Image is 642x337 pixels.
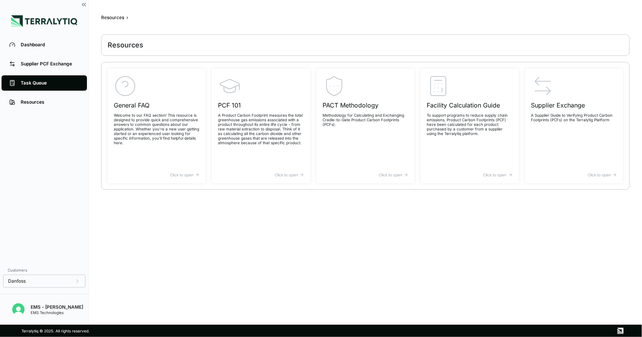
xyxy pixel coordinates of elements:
[114,173,200,177] div: Click to open
[3,265,85,275] div: Customers
[114,113,200,145] p: Welcome to our FAQ section! This resource is designed to provide quick and comprehensive answers ...
[21,99,79,105] div: Resources
[21,61,79,67] div: Supplier PCF Exchange
[218,101,304,110] h3: PCF 101
[126,15,128,21] span: ›
[427,113,513,136] p: To support programs to reduce supply chain emissions, Product Carbon Footprints (PCF) have been c...
[531,101,617,110] h3: Supplier Exchange
[218,173,304,177] div: Click to open
[31,304,83,310] div: EMS - [PERSON_NAME]
[421,68,519,183] a: Facility Calculation GuideTo support programs to reduce supply chain emissions, Product Carbon Fo...
[21,80,79,86] div: Task Queue
[323,173,408,177] div: Click to open
[427,173,513,177] div: Click to open
[21,42,79,48] div: Dashboard
[12,303,25,316] img: EMS - Louis Chen
[323,113,408,127] p: Methodology for Calculating and Exchanging Cradle-to-Gate Product Carbon Footprints (PCFs).
[531,113,617,122] p: A Supplier Guide to Verifying Product Carbon Footprints (PCFs) on the Terralytig Platform
[108,41,143,50] div: Resources
[101,15,124,21] div: Resources
[31,310,83,315] div: EMS Technologies
[108,68,206,183] a: General FAQWelcome to our FAQ section! This resource is designed to provide quick and comprehensi...
[9,300,28,319] button: Open user button
[212,68,310,183] a: PCF 101A Product Carbon Footprint measures the total greenhouse gas emissions associated with a p...
[531,173,617,177] div: Click to open
[323,101,408,110] h3: PACT Methodology
[427,101,513,110] h3: Facility Calculation Guide
[525,68,623,183] a: Supplier ExchangeA Supplier Guide to Verifying Product Carbon Footprints (PCFs) on the Terralytig...
[11,15,77,27] img: Logo
[114,101,200,110] h3: General FAQ
[316,68,414,183] a: PACT MethodologyMethodology for Calculating and Exchanging Cradle-to-Gate Product Carbon Footprin...
[8,278,26,284] span: Danfoss
[218,113,304,145] p: A Product Carbon Footprint measures the total greenhouse gas emissions associated with a product ...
